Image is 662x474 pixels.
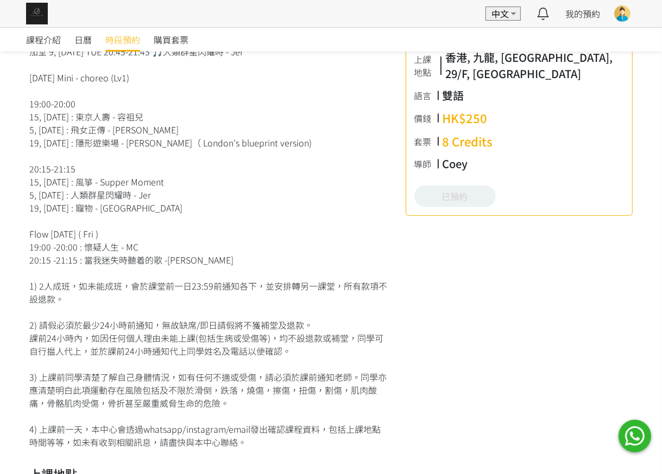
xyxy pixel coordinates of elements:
div: HK$250 [443,109,488,127]
img: img_61c0148bb0266 [26,3,48,24]
div: 加堂 5, [DATE] TUE 20:45-21:45 🎵紅薔薇白玫瑰 - G.E.M 加堂 9, [DATE] TUE 20:45-21:45 🎵人類群星閃耀時 - Jer [DATE] M... [30,32,389,449]
div: 雙語 [443,87,464,104]
div: 套票 [414,135,437,148]
span: 課程介紹 [26,33,61,46]
div: 香港, 九龍, [GEOGRAPHIC_DATA], 29/F, [GEOGRAPHIC_DATA] [445,49,624,82]
a: 課程介紹 [26,28,61,52]
span: 日曆 [74,33,92,46]
a: 購買套票 [154,28,188,52]
a: 已預約 [414,185,496,207]
span: 購買套票 [154,33,188,46]
span: 時段預約 [105,33,140,46]
div: 導師 [414,157,437,170]
div: 語言 [414,89,437,102]
div: 上課地點 [414,53,440,79]
a: 時段預約 [105,28,140,52]
div: 8 Credits [443,132,493,150]
div: 價錢 [414,112,437,125]
a: 我的預約 [565,7,600,20]
a: 日曆 [74,28,92,52]
div: Coey [443,156,468,172]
